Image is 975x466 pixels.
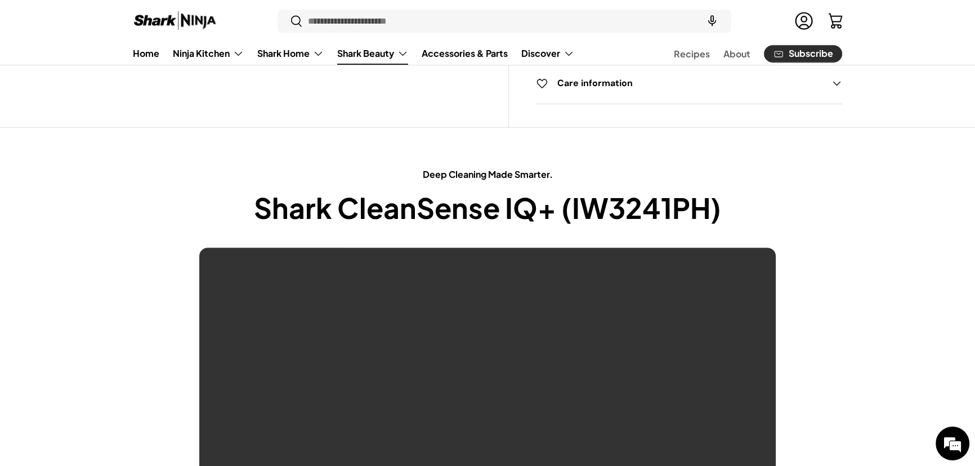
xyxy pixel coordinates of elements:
[133,42,159,64] a: Home
[764,45,842,62] a: Subscribe
[59,63,189,78] div: Chat with us now
[536,63,842,104] summary: Care information
[723,43,750,65] a: About
[185,6,212,33] div: Minimize live chat window
[647,42,842,65] nav: Secondary
[199,168,776,181] p: Deep Cleaning Made Smarter.
[65,142,155,256] span: We're online!
[199,190,776,225] h2: Shark CleanSense IQ+ (IW3241PH)
[515,42,581,65] summary: Discover
[133,42,574,65] nav: Primary
[694,9,730,34] speech-search-button: Search by voice
[133,10,217,32] img: Shark Ninja Philippines
[251,42,330,65] summary: Shark Home
[789,50,833,59] span: Subscribe
[674,43,710,65] a: Recipes
[6,307,214,347] textarea: Type your message and hit 'Enter'
[422,42,508,64] a: Accessories & Parts
[536,77,824,90] h2: Care information
[166,42,251,65] summary: Ninja Kitchen
[330,42,415,65] summary: Shark Beauty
